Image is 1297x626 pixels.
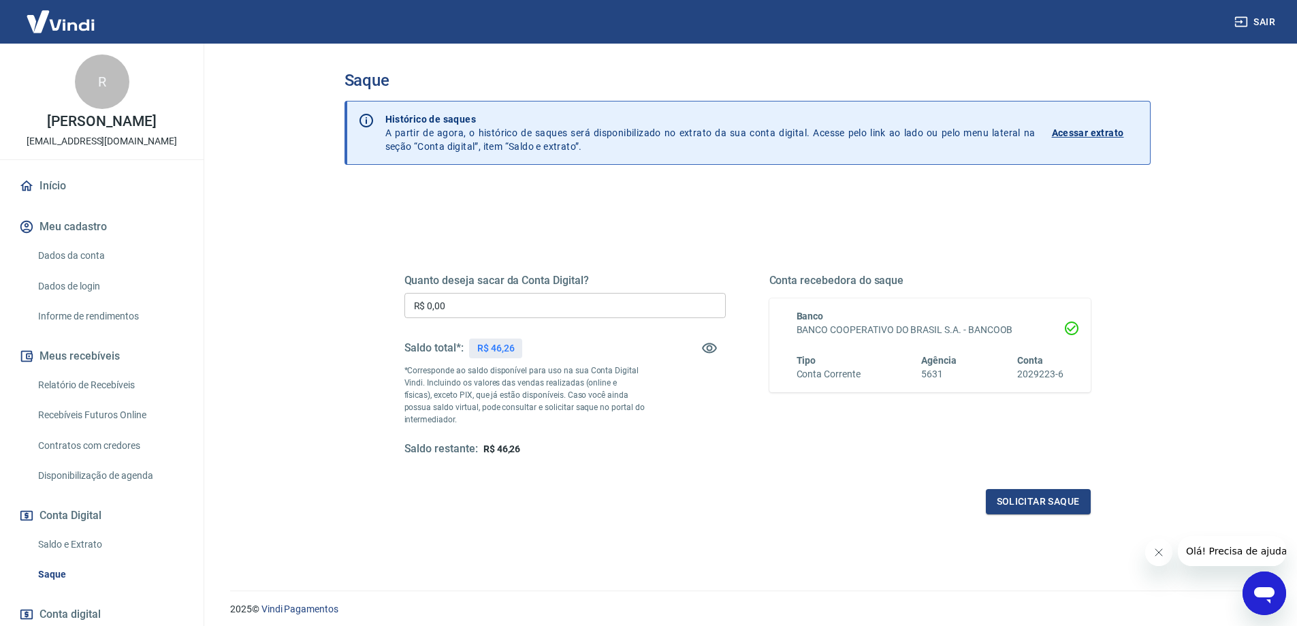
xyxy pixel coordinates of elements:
[261,604,338,614] a: Vindi Pagamentos
[16,212,187,242] button: Meu cadastro
[33,401,187,429] a: Recebíveis Futuros Online
[921,367,957,381] h6: 5631
[8,10,114,20] span: Olá! Precisa de ajuda?
[797,367,861,381] h6: Conta Corrente
[769,274,1091,287] h5: Conta recebedora do saque
[33,302,187,330] a: Informe de rendimentos
[921,355,957,366] span: Agência
[483,443,521,454] span: R$ 46,26
[33,462,187,490] a: Disponibilização de agenda
[16,171,187,201] a: Início
[797,323,1063,337] h6: BANCO COOPERATIVO DO BRASIL S.A. - BANCOOB
[33,272,187,300] a: Dados de login
[404,364,645,426] p: *Corresponde ao saldo disponível para uso na sua Conta Digital Vindi. Incluindo os valores das ve...
[345,71,1151,90] h3: Saque
[16,501,187,531] button: Conta Digital
[16,1,105,42] img: Vindi
[404,274,726,287] h5: Quanto deseja sacar da Conta Digital?
[1052,126,1124,140] p: Acessar extrato
[1243,572,1286,615] iframe: Botão para abrir a janela de mensagens
[477,341,515,356] p: R$ 46,26
[1145,539,1172,566] iframe: Fechar mensagem
[404,341,464,355] h5: Saldo total*:
[986,489,1091,514] button: Solicitar saque
[16,341,187,371] button: Meus recebíveis
[75,54,129,109] div: R
[797,311,824,322] span: Banco
[33,432,187,460] a: Contratos com credores
[33,242,187,270] a: Dados da conta
[230,602,1264,616] p: 2025 ©
[47,114,156,129] p: [PERSON_NAME]
[404,442,478,456] h5: Saldo restante:
[385,112,1036,126] p: Histórico de saques
[33,561,187,589] a: Saque
[33,531,187,559] a: Saldo e Extrato
[1017,355,1043,366] span: Conta
[385,112,1036,153] p: A partir de agora, o histórico de saques será disponibilizado no extrato da sua conta digital. Ac...
[39,605,101,624] span: Conta digital
[1232,10,1281,35] button: Sair
[797,355,816,366] span: Tipo
[1017,367,1063,381] h6: 2029223-6
[27,134,177,148] p: [EMAIL_ADDRESS][DOMAIN_NAME]
[1052,112,1139,153] a: Acessar extrato
[33,371,187,399] a: Relatório de Recebíveis
[1178,536,1286,566] iframe: Mensagem da empresa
